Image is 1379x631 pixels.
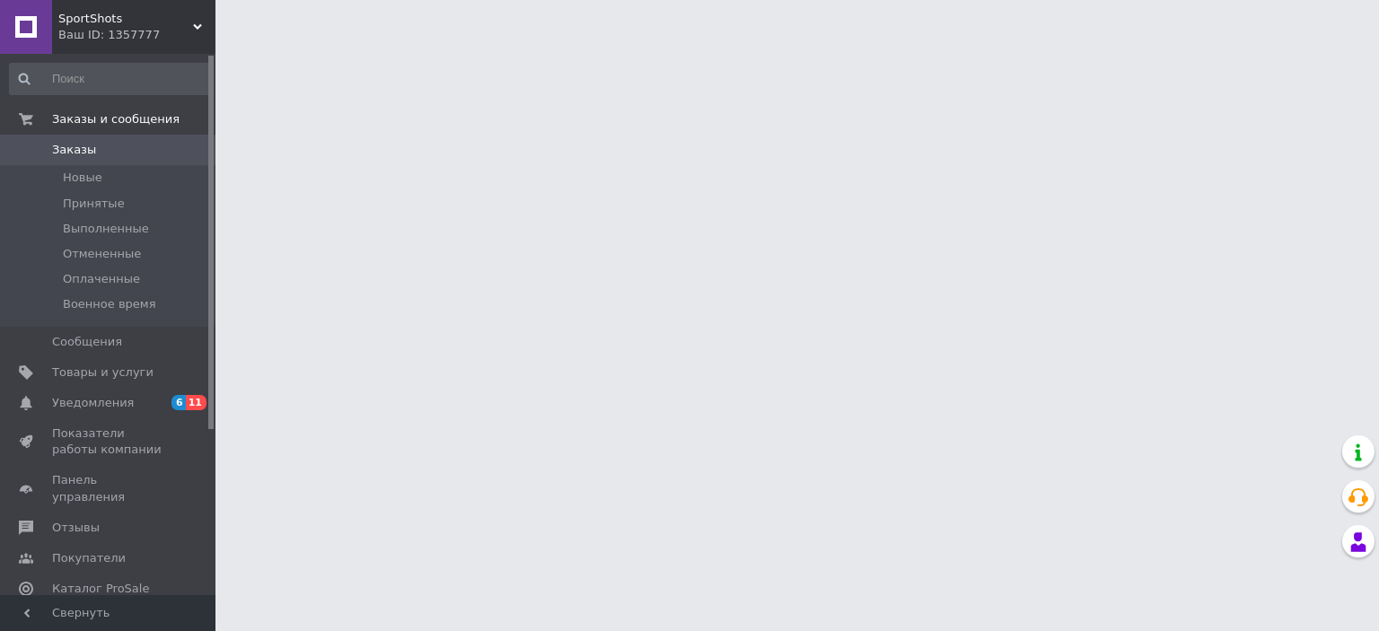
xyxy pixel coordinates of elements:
span: Отмененные [63,246,141,262]
span: Заказы [52,142,96,158]
span: Выполненные [63,221,149,237]
span: Покупатели [52,550,126,566]
span: Панель управления [52,472,166,504]
span: Сообщения [52,334,122,350]
span: Оплаченные [63,271,140,287]
span: Показатели работы компании [52,425,166,458]
span: Заказы и сообщения [52,111,180,127]
span: 11 [186,395,206,410]
span: Принятые [63,196,125,212]
span: Новые [63,170,102,186]
span: Товары и услуги [52,364,154,381]
span: Каталог ProSale [52,581,149,597]
span: Военное время [63,296,156,312]
span: Уведомления [52,395,134,411]
div: Ваш ID: 1357777 [58,27,215,43]
span: SportShots [58,11,193,27]
input: Поиск [9,63,212,95]
span: Отзывы [52,520,100,536]
span: 6 [171,395,186,410]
